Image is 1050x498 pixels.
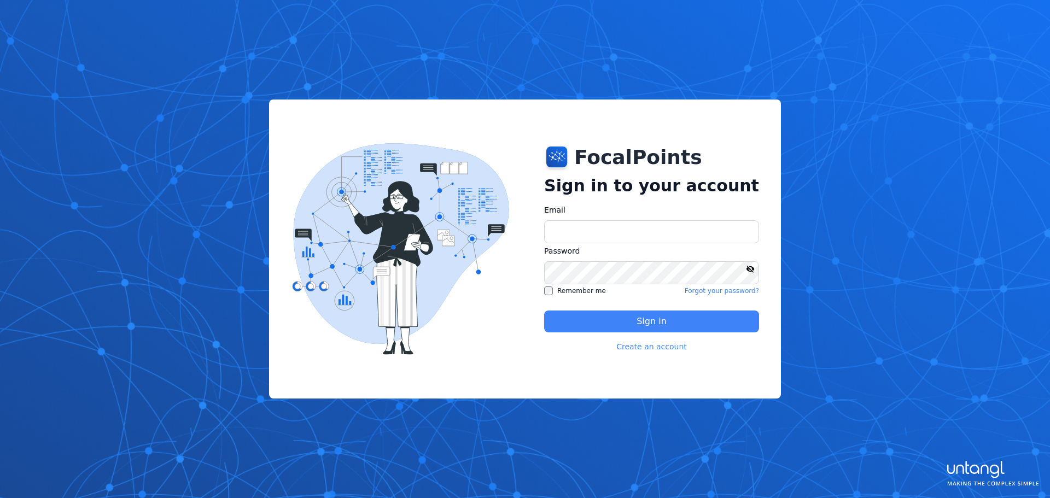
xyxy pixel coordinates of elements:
[574,147,702,168] h1: FocalPoints
[544,176,759,196] h2: Sign in to your account
[544,310,759,332] button: Sign in
[544,286,553,295] input: Remember me
[544,204,759,216] label: Email
[544,286,606,295] label: Remember me
[685,286,759,295] a: Forgot your password?
[544,245,759,257] label: Password
[616,341,687,352] a: Create an account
